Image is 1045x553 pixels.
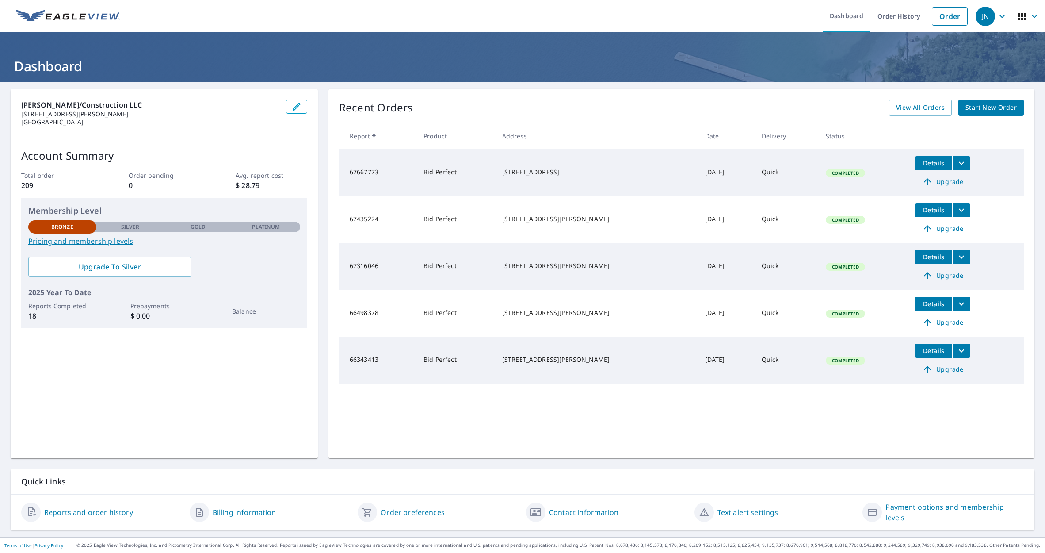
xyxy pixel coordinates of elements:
span: Completed [827,264,864,270]
td: 66498378 [339,290,416,337]
button: filesDropdownBtn-66498378 [952,297,970,311]
p: Balance [232,307,300,316]
a: Start New Order [958,100,1024,116]
span: Upgrade [920,364,965,375]
div: JN [976,7,995,26]
p: [STREET_ADDRESS][PERSON_NAME] [21,110,279,118]
th: Delivery [755,123,819,149]
th: Report # [339,123,416,149]
td: [DATE] [698,149,755,196]
td: 67435224 [339,196,416,243]
div: [STREET_ADDRESS][PERSON_NAME] [502,215,691,223]
span: Upgrade [920,223,965,234]
span: Upgrade [920,270,965,281]
a: Upgrade [915,269,970,283]
p: Membership Level [28,205,300,217]
td: 67667773 [339,149,416,196]
button: detailsBtn-66498378 [915,297,952,311]
button: detailsBtn-66343413 [915,344,952,358]
a: Terms of Use [4,542,32,549]
p: $ 28.79 [236,180,307,191]
button: filesDropdownBtn-67435224 [952,203,970,217]
p: © 2025 Eagle View Technologies, Inc. and Pictometry International Corp. All Rights Reserved. Repo... [76,542,1041,549]
div: [STREET_ADDRESS] [502,168,691,177]
a: Privacy Policy [34,542,63,549]
p: Account Summary [21,148,307,164]
span: Upgrade [920,317,965,328]
div: [STREET_ADDRESS][PERSON_NAME] [502,355,691,364]
a: Pricing and membership levels [28,236,300,246]
img: EV Logo [16,10,120,23]
td: Quick [755,243,819,290]
h1: Dashboard [11,57,1034,75]
td: Bid Perfect [416,290,495,337]
th: Status [819,123,908,149]
a: Reports and order history [44,507,133,518]
p: Platinum [252,223,280,231]
td: Quick [755,196,819,243]
p: $ 0.00 [130,311,198,321]
span: Details [920,159,947,167]
span: Upgrade To Silver [35,262,184,272]
p: Gold [191,223,206,231]
button: filesDropdownBtn-67316046 [952,250,970,264]
td: Bid Perfect [416,337,495,384]
button: detailsBtn-67435224 [915,203,952,217]
span: Completed [827,357,864,364]
a: Billing information [213,507,276,518]
td: 66343413 [339,337,416,384]
a: Payment options and membership levels [885,502,1024,523]
p: Bronze [51,223,73,231]
td: [DATE] [698,290,755,337]
td: Bid Perfect [416,243,495,290]
span: Details [920,300,947,308]
a: Upgrade To Silver [28,257,191,276]
a: Order [932,7,968,26]
a: Text alert settings [717,507,778,518]
p: Prepayments [130,301,198,311]
span: Start New Order [965,102,1017,113]
span: Details [920,253,947,261]
th: Date [698,123,755,149]
span: Upgrade [920,177,965,187]
p: Silver [121,223,140,231]
td: Quick [755,149,819,196]
p: Quick Links [21,476,1024,487]
td: 67316046 [339,243,416,290]
p: 209 [21,180,93,191]
a: View All Orders [889,100,952,116]
span: Details [920,346,947,355]
p: Reports Completed [28,301,96,311]
a: Upgrade [915,315,970,330]
p: 0 [129,180,200,191]
p: Avg. report cost [236,171,307,180]
td: Quick [755,337,819,384]
p: 2025 Year To Date [28,287,300,298]
p: | [4,543,63,548]
span: View All Orders [896,102,945,113]
span: Details [920,206,947,214]
a: Contact information [549,507,618,518]
button: detailsBtn-67316046 [915,250,952,264]
th: Address [495,123,698,149]
td: [DATE] [698,243,755,290]
th: Product [416,123,495,149]
a: Upgrade [915,222,970,236]
span: Completed [827,170,864,176]
button: filesDropdownBtn-67667773 [952,156,970,170]
p: [GEOGRAPHIC_DATA] [21,118,279,126]
a: Order preferences [381,507,445,518]
td: Quick [755,290,819,337]
p: Total order [21,171,93,180]
button: detailsBtn-67667773 [915,156,952,170]
td: [DATE] [698,337,755,384]
div: [STREET_ADDRESS][PERSON_NAME] [502,261,691,270]
p: Recent Orders [339,100,413,116]
td: Bid Perfect [416,196,495,243]
a: Upgrade [915,175,970,189]
a: Upgrade [915,362,970,376]
td: [DATE] [698,196,755,243]
p: [PERSON_NAME]/Construction LLC [21,100,279,110]
button: filesDropdownBtn-66343413 [952,344,970,358]
td: Bid Perfect [416,149,495,196]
